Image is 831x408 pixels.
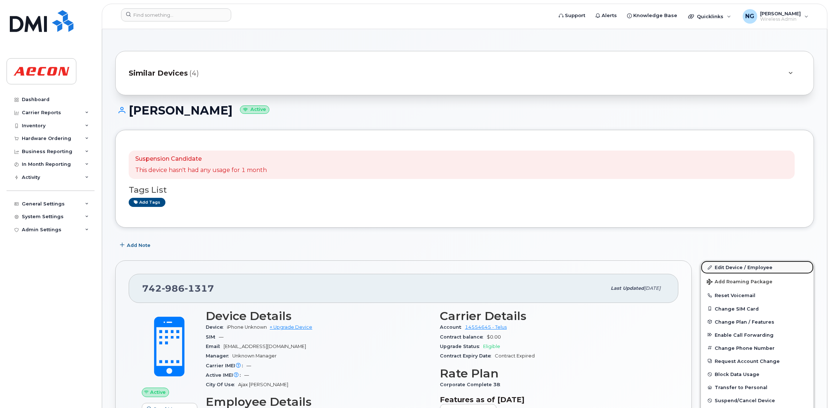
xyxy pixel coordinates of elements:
button: Add Roaming Package [701,274,814,289]
span: — [244,372,249,378]
h3: Tags List [129,185,800,195]
span: — [246,363,251,368]
span: Add Roaming Package [707,279,772,286]
span: Contract Expired [495,353,535,359]
span: Upgrade Status [440,344,483,349]
span: Contract balance [440,334,487,340]
span: iPhone Unknown [227,324,267,330]
a: + Upgrade Device [270,324,312,330]
span: [DATE] [644,285,661,291]
span: Active [150,389,166,396]
h3: Rate Plan [440,367,665,380]
a: Add tags [129,198,165,207]
a: 14554645 - Telus [465,324,507,330]
span: $0.00 [487,334,501,340]
span: Device [206,324,227,330]
span: Change Plan / Features [715,319,774,324]
h3: Features as of [DATE] [440,395,665,404]
span: 1317 [185,283,214,294]
span: (4) [189,68,199,79]
h3: Carrier Details [440,309,665,323]
button: Block Data Usage [701,368,814,381]
h3: Device Details [206,309,431,323]
span: 742 [142,283,214,294]
button: Suspend/Cancel Device [701,394,814,407]
span: Last updated [611,285,644,291]
span: — [219,334,224,340]
span: Contract Expiry Date [440,353,495,359]
span: Unknown Manager [232,353,277,359]
span: Eligible [483,344,500,349]
p: Suspension Candidate [135,155,267,163]
button: Enable Call Forwarding [701,328,814,341]
button: Change Plan / Features [701,315,814,328]
button: Reset Voicemail [701,289,814,302]
span: Add Note [127,242,150,249]
button: Request Account Change [701,355,814,368]
span: SIM [206,334,219,340]
span: Enable Call Forwarding [715,332,774,337]
span: Active IMEI [206,372,244,378]
button: Add Note [115,239,157,252]
span: Corporate Complete 38 [440,382,504,387]
span: Manager [206,353,232,359]
h1: [PERSON_NAME] [115,104,814,117]
span: Email [206,344,224,349]
span: City Of Use [206,382,238,387]
a: Edit Device / Employee [701,261,814,274]
span: Suspend/Cancel Device [715,398,775,403]
small: Active [240,105,269,114]
span: Ajax [PERSON_NAME] [238,382,288,387]
span: Account [440,324,465,330]
p: This device hasn't had any usage for 1 month [135,166,267,175]
span: 986 [162,283,185,294]
button: Change SIM Card [701,302,814,315]
span: Carrier IMEI [206,363,246,368]
button: Change Phone Number [701,341,814,355]
span: [EMAIL_ADDRESS][DOMAIN_NAME] [224,344,306,349]
span: Similar Devices [129,68,188,79]
button: Transfer to Personal [701,381,814,394]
